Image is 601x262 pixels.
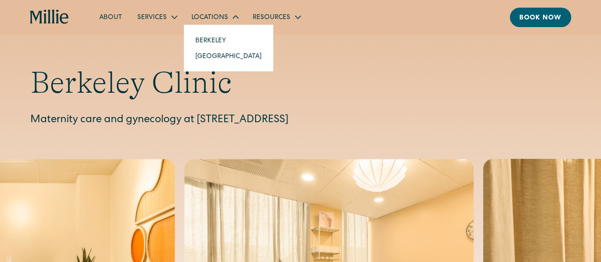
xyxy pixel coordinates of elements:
[510,8,571,27] a: Book now
[30,10,69,25] a: home
[30,113,571,128] p: Maternity care and gynecology at [STREET_ADDRESS]
[92,9,130,25] a: About
[519,13,562,23] div: Book now
[184,9,245,25] div: Locations
[245,9,307,25] div: Resources
[130,9,184,25] div: Services
[191,13,228,23] div: Locations
[188,32,269,48] a: Berkeley
[188,48,269,64] a: [GEOGRAPHIC_DATA]
[184,25,273,71] nav: Locations
[30,65,571,101] h1: Berkeley Clinic
[253,13,290,23] div: Resources
[137,13,167,23] div: Services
